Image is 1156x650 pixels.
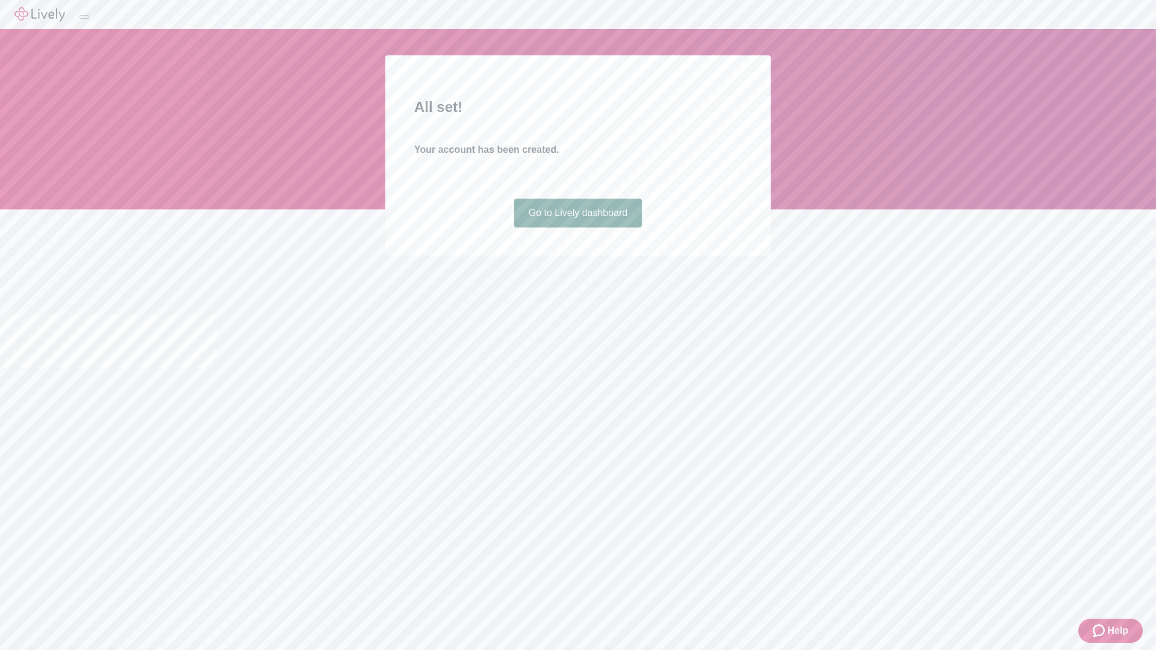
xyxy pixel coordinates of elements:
[1093,624,1107,638] svg: Zendesk support icon
[1107,624,1128,638] span: Help
[14,7,65,22] img: Lively
[414,96,742,118] h2: All set!
[414,143,742,157] h4: Your account has been created.
[79,15,89,19] button: Log out
[1078,619,1143,643] button: Zendesk support iconHelp
[514,199,642,227] a: Go to Lively dashboard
